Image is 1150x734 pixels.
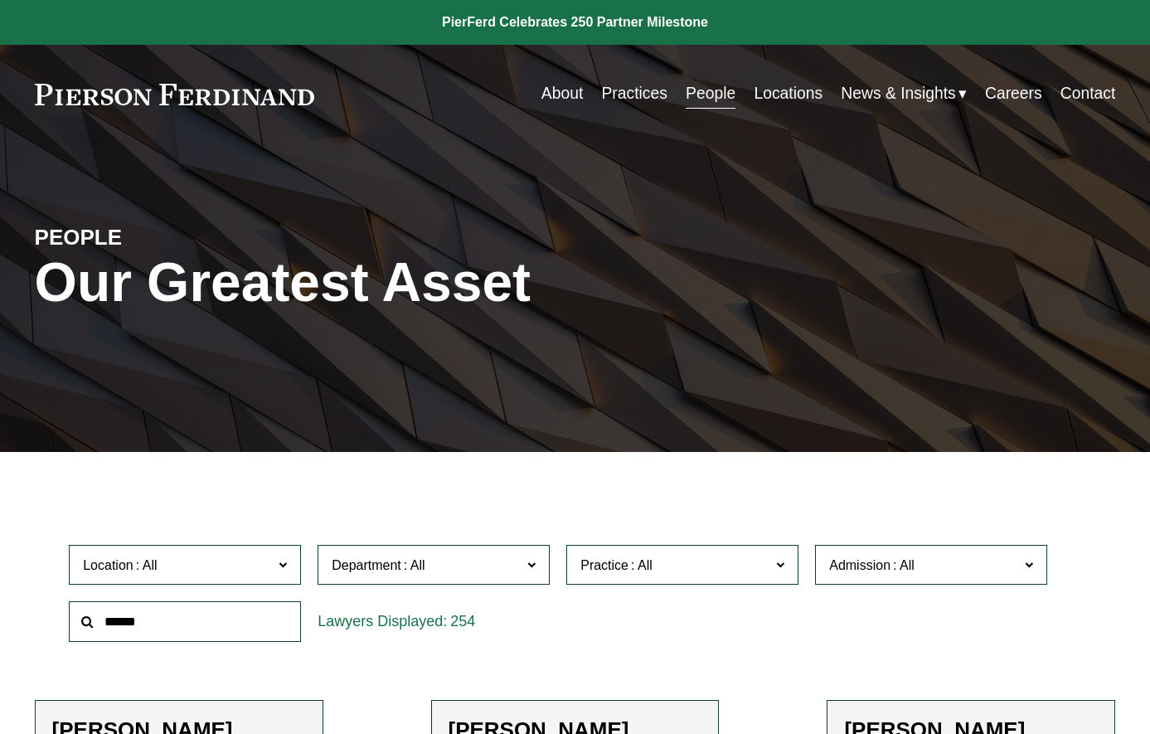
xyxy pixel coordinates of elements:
[83,558,133,572] span: Location
[580,558,628,572] span: Practice
[985,78,1042,110] a: Careers
[332,558,401,572] span: Department
[841,80,955,109] span: News & Insights
[541,78,583,110] a: About
[686,78,735,110] a: People
[754,78,822,110] a: Locations
[829,558,890,572] span: Admission
[35,251,755,314] h1: Our Greatest Asset
[601,78,667,110] a: Practices
[450,613,475,629] span: 254
[35,224,305,251] h4: PEOPLE
[1060,78,1116,110] a: Contact
[841,78,966,110] a: folder dropdown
